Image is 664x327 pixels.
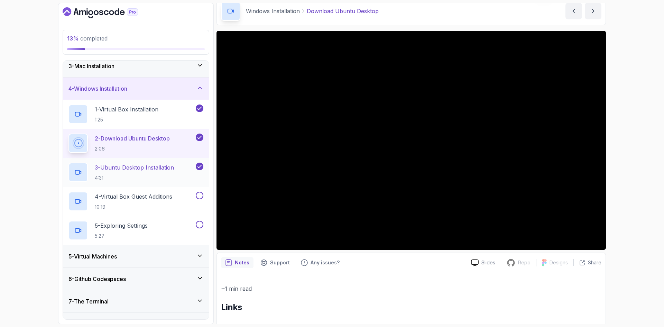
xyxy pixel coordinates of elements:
p: 4 - Virtual Box Guest Additions [95,192,172,201]
h3: 3 - Mac Installation [68,62,114,70]
button: Feedback button [297,257,344,268]
a: Dashboard [63,7,154,18]
h3: 4 - Windows Installation [68,84,127,93]
button: Share [573,259,601,266]
h3: 5 - Virtual Machines [68,252,117,261]
p: Windows Installation [246,7,300,15]
button: 3-Mac Installation [63,55,209,77]
button: 2-Download Ubuntu Desktop2:06 [68,134,203,153]
button: notes button [221,257,253,268]
button: Support button [256,257,294,268]
p: 4:31 [95,174,174,181]
button: 6-Github Codespaces [63,268,209,290]
h2: Links [221,302,601,313]
button: next content [585,3,601,19]
p: ~1 min read [221,284,601,293]
p: Notes [235,259,249,266]
iframe: 2 - Download Ubunu Desktop [216,31,606,250]
p: Share [588,259,601,266]
p: 1 - Virtual Box Installation [95,105,158,113]
button: 5-Exploring Settings5:27 [68,221,203,240]
p: Support [270,259,290,266]
p: 5 - Exploring Settings [95,221,148,230]
h3: 7 - The Terminal [68,297,109,306]
p: 5:27 [95,233,148,239]
p: Slides [481,259,495,266]
p: Any issues? [311,259,340,266]
button: 7-The Terminal [63,290,209,312]
p: Download Ubuntu Desktop [307,7,379,15]
p: 10:19 [95,203,172,210]
button: 1-Virtual Box Installation1:25 [68,105,203,124]
span: 13 % [67,35,79,42]
h3: 6 - Github Codespaces [68,275,126,283]
button: 5-Virtual Machines [63,245,209,267]
p: 3 - Ubuntu Desktop Installation [95,163,174,172]
p: 2:06 [95,145,170,152]
p: 1:25 [95,116,158,123]
p: Repo [518,259,531,266]
span: completed [67,35,108,42]
p: 2 - Download Ubuntu Desktop [95,134,170,143]
a: Slides [465,259,501,266]
button: 3-Ubuntu Desktop Installation4:31 [68,163,203,182]
p: Designs [550,259,568,266]
button: 4-Windows Installation [63,78,209,100]
button: previous content [565,3,582,19]
button: 4-Virtual Box Guest Additions10:19 [68,192,203,211]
